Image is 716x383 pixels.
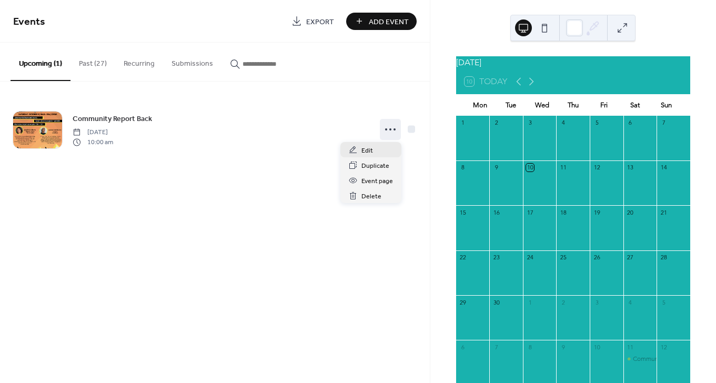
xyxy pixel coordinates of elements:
span: Edit [361,145,373,156]
span: Duplicate [361,160,389,172]
div: 20 [627,208,634,216]
div: 28 [660,254,668,261]
div: [DATE] [456,56,690,69]
div: 12 [593,164,601,172]
div: 7 [492,343,500,351]
div: Tue [496,95,527,116]
div: 7 [660,119,668,127]
button: Past (27) [70,43,115,80]
div: 3 [593,298,601,306]
div: 1 [526,298,534,306]
div: 4 [559,119,567,127]
div: Sat [620,95,651,116]
div: Sun [651,95,682,116]
div: 14 [660,164,668,172]
div: 8 [459,164,467,172]
div: 24 [526,254,534,261]
div: 11 [559,164,567,172]
button: Add Event [346,13,417,30]
a: Export [284,13,342,30]
div: 10 [526,164,534,172]
div: 3 [526,119,534,127]
div: 13 [627,164,634,172]
a: Community Report Back [73,113,152,125]
span: [DATE] [73,128,113,137]
div: 22 [459,254,467,261]
div: 15 [459,208,467,216]
span: Delete [361,191,381,202]
div: Mon [465,95,496,116]
div: 19 [593,208,601,216]
div: 18 [559,208,567,216]
div: 4 [627,298,634,306]
span: Event page [361,176,393,187]
div: 5 [660,298,668,306]
div: 25 [559,254,567,261]
span: Community Report Back [73,114,152,125]
div: Community Report Back [633,355,701,364]
span: 10:00 am [73,137,113,147]
div: 9 [559,343,567,351]
div: 6 [627,119,634,127]
div: Thu [558,95,589,116]
div: 6 [459,343,467,351]
div: 5 [593,119,601,127]
div: Fri [589,95,620,116]
div: 2 [492,119,500,127]
span: Export [306,16,334,27]
div: 27 [627,254,634,261]
span: Add Event [369,16,409,27]
div: 29 [459,298,467,306]
div: Wed [527,95,558,116]
div: 17 [526,208,534,216]
div: 30 [492,298,500,306]
div: 1 [459,119,467,127]
div: 26 [593,254,601,261]
div: 2 [559,298,567,306]
button: Submissions [163,43,221,80]
div: 21 [660,208,668,216]
span: Events [13,12,45,32]
button: Upcoming (1) [11,43,70,81]
div: 23 [492,254,500,261]
div: 11 [627,343,634,351]
div: 12 [660,343,668,351]
div: Community Report Back [623,355,657,364]
div: 9 [492,164,500,172]
button: Recurring [115,43,163,80]
div: 8 [526,343,534,351]
div: 16 [492,208,500,216]
div: 10 [593,343,601,351]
